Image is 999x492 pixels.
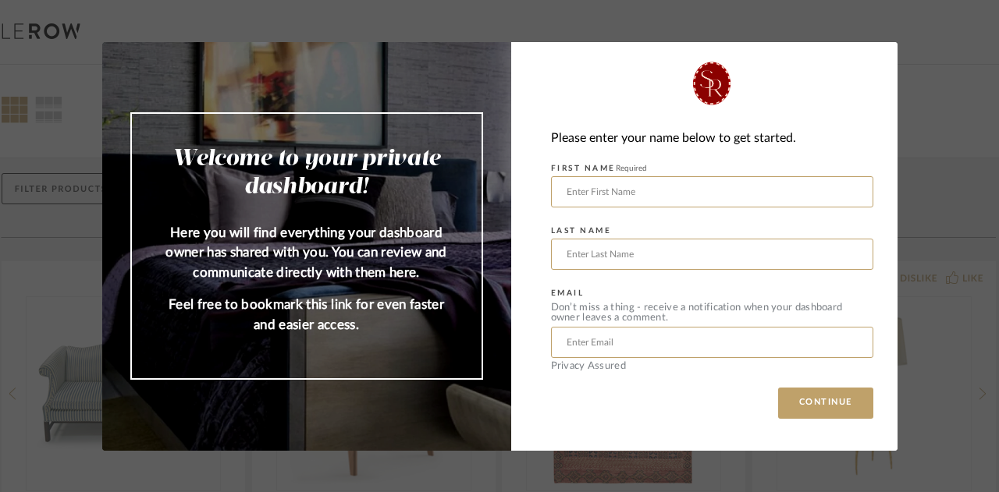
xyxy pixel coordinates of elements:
[551,288,585,298] label: EMAIL
[778,388,873,419] button: CONTINUE
[163,145,450,201] h2: Welcome to your private dashboard!
[551,303,873,323] div: Don’t miss a thing - receive a notification when your dashboard owner leaves a comment.
[163,223,450,283] p: Here you will find everything your dashboard owner has shared with you. You can review and commun...
[551,327,873,358] input: Enter Email
[551,128,873,149] div: Please enter your name below to get started.
[551,361,873,371] div: Privacy Assured
[551,226,612,235] label: LAST NAME
[616,165,647,172] span: Required
[163,295,450,334] p: Feel free to bookmark this link for even faster and easier access.
[551,164,647,173] label: FIRST NAME
[551,239,873,270] input: Enter Last Name
[551,176,873,207] input: Enter First Name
